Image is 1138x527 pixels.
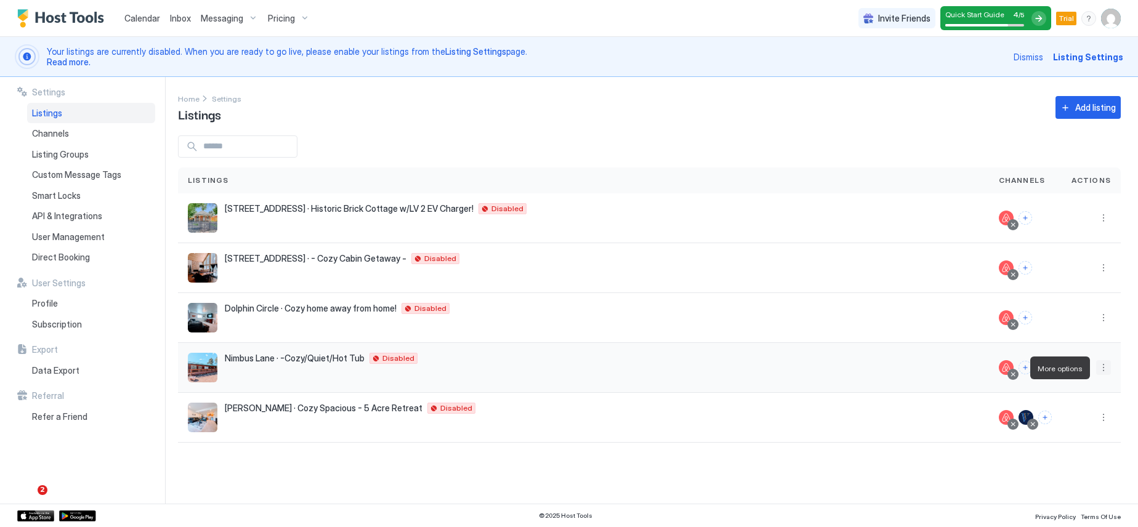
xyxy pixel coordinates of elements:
[445,46,506,57] a: Listing Settings
[32,278,86,289] span: User Settings
[1038,364,1083,373] span: More options
[1096,310,1111,325] button: More options
[1096,360,1111,375] div: menu
[27,293,155,314] a: Profile
[188,353,217,382] div: listing image
[170,13,191,23] span: Inbox
[1013,10,1019,19] span: 4
[178,92,200,105] a: Home
[32,411,87,422] span: Refer a Friend
[32,87,65,98] span: Settings
[188,303,217,332] div: listing image
[225,403,422,414] span: [PERSON_NAME] · Cozy Spacious - 5 Acre Retreat
[1019,311,1032,324] button: Connect channels
[1019,261,1032,275] button: Connect channels
[1059,13,1074,24] span: Trial
[878,13,930,24] span: Invite Friends
[59,510,96,521] a: Google Play Store
[178,94,200,103] span: Home
[1053,50,1123,63] div: Listing Settings
[188,203,217,233] div: listing image
[212,92,241,105] a: Settings
[47,46,1006,68] span: Your listings are currently disabled. When you are ready to go live, please enable your listings ...
[225,203,474,214] span: [STREET_ADDRESS] · Historic Brick Cottage w/LV 2 EV Charger!
[27,314,155,335] a: Subscription
[32,231,105,243] span: User Management
[32,108,62,119] span: Listings
[32,128,69,139] span: Channels
[38,485,47,495] span: 2
[32,365,79,376] span: Data Export
[27,185,155,206] a: Smart Locks
[1019,11,1024,19] span: / 5
[32,252,90,263] span: Direct Booking
[32,211,102,222] span: API & Integrations
[27,123,155,144] a: Channels
[170,12,191,25] a: Inbox
[268,13,295,24] span: Pricing
[124,12,160,25] a: Calendar
[1035,513,1076,520] span: Privacy Policy
[1096,211,1111,225] div: menu
[225,353,365,364] span: Nimbus Lane · -Cozy/Quiet/Hot Tub
[1096,260,1111,275] div: menu
[124,13,160,23] span: Calendar
[1096,211,1111,225] button: More options
[32,319,82,330] span: Subscription
[212,92,241,105] div: Breadcrumb
[32,190,81,201] span: Smart Locks
[32,169,121,180] span: Custom Message Tags
[999,175,1046,186] span: Channels
[32,344,58,355] span: Export
[32,298,58,309] span: Profile
[1096,410,1111,425] div: menu
[32,390,64,401] span: Referral
[1096,360,1111,375] button: More options
[1019,211,1032,225] button: Connect channels
[1081,11,1096,26] div: menu
[17,9,110,28] a: Host Tools Logo
[17,510,54,521] a: App Store
[178,92,200,105] div: Breadcrumb
[188,403,217,432] div: listing image
[188,253,217,283] div: listing image
[1096,260,1111,275] button: More options
[225,253,406,264] span: [STREET_ADDRESS] · - Cozy Cabin Getaway -
[32,149,89,160] span: Listing Groups
[1075,101,1116,114] div: Add listing
[1019,361,1032,374] button: Connect channels
[1071,175,1111,186] span: Actions
[47,57,91,67] a: Read more.
[27,103,155,124] a: Listings
[201,13,243,24] span: Messaging
[27,247,155,268] a: Direct Booking
[225,303,397,314] span: Dolphin Circle · Cozy home away from home!
[1096,410,1111,425] button: More options
[27,227,155,247] a: User Management
[27,206,155,227] a: API & Integrations
[1081,509,1121,522] a: Terms Of Use
[12,485,42,515] iframe: Intercom live chat
[1096,310,1111,325] div: menu
[1081,513,1121,520] span: Terms Of Use
[27,360,155,381] a: Data Export
[27,164,155,185] a: Custom Message Tags
[945,10,1004,19] span: Quick Start Guide
[1038,411,1052,424] button: Connect channels
[212,94,241,103] span: Settings
[27,144,155,165] a: Listing Groups
[188,175,229,186] span: Listings
[1101,9,1121,28] div: User profile
[539,512,592,520] span: © 2025 Host Tools
[1035,509,1076,522] a: Privacy Policy
[1055,96,1121,119] button: Add listing
[1014,50,1043,63] div: Dismiss
[198,136,297,157] input: Input Field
